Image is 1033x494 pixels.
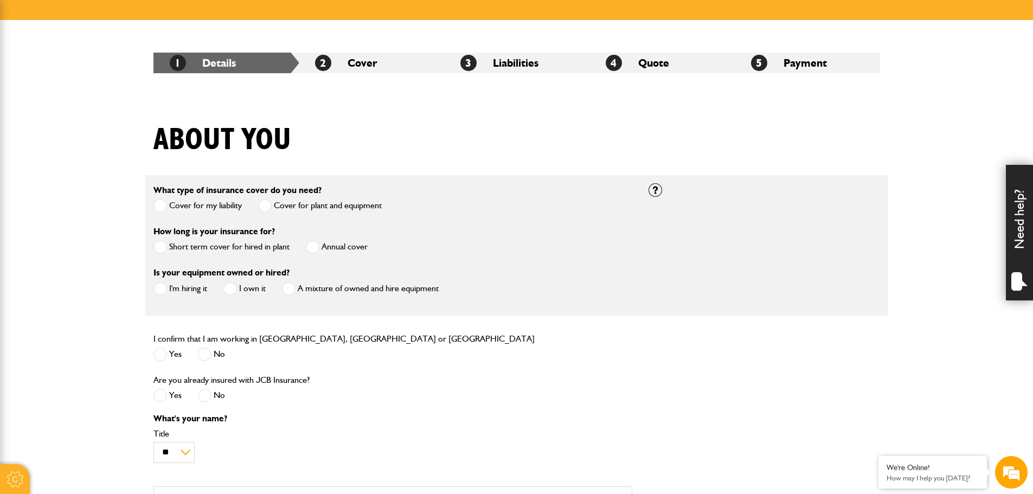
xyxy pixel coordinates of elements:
[178,5,204,31] div: Minimize live chat window
[153,389,182,402] label: Yes
[306,240,368,254] label: Annual cover
[153,348,182,361] label: Yes
[887,463,979,472] div: We're Online!
[606,55,622,71] span: 4
[258,199,382,213] label: Cover for plant and equipment
[460,55,477,71] span: 3
[444,53,589,73] li: Liabilities
[153,376,310,384] label: Are you already insured with JCB Insurance?
[153,186,322,195] label: What type of insurance cover do you need?
[14,132,198,156] input: Enter your email address
[14,164,198,188] input: Enter your phone number
[735,53,880,73] li: Payment
[153,53,299,73] li: Details
[198,348,225,361] label: No
[282,282,439,296] label: A mixture of owned and hire equipment
[299,53,444,73] li: Cover
[18,60,46,75] img: d_20077148190_company_1631870298795_20077148190
[153,429,632,438] label: Title
[170,55,186,71] span: 1
[147,334,197,349] em: Start Chat
[14,196,198,325] textarea: Type your message and hit 'Enter'
[153,122,291,158] h1: About you
[751,55,767,71] span: 5
[153,240,290,254] label: Short term cover for hired in plant
[14,100,198,124] input: Enter your last name
[223,282,266,296] label: I own it
[153,199,242,213] label: Cover for my liability
[589,53,735,73] li: Quote
[153,335,535,343] label: I confirm that I am working in [GEOGRAPHIC_DATA], [GEOGRAPHIC_DATA] or [GEOGRAPHIC_DATA]
[198,389,225,402] label: No
[315,55,331,71] span: 2
[153,414,632,423] p: What's your name?
[1006,165,1033,300] div: Need help?
[153,282,207,296] label: I'm hiring it
[153,227,275,236] label: How long is your insurance for?
[153,268,290,277] label: Is your equipment owned or hired?
[887,474,979,482] p: How may I help you today?
[56,61,182,75] div: Chat with us now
